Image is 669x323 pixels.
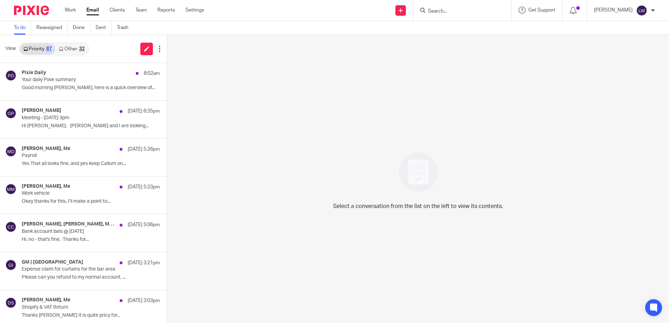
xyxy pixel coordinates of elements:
a: Work [65,7,76,14]
img: Pixie [14,6,49,15]
p: Expense claim for curtains for the bar area [22,266,132,272]
img: svg%3E [5,259,16,271]
a: Other32 [55,43,88,55]
p: [DATE] 5:26pm [128,146,160,153]
p: Select a conversation from the list on the left to view its contents. [333,202,503,210]
input: Search [427,8,490,15]
p: [DATE] 5:06pm [128,221,160,228]
a: Sent [96,21,112,35]
p: Thanks [PERSON_NAME] It is quite pricy for... [22,313,160,318]
div: 32 [79,46,85,51]
img: image [394,148,443,196]
img: svg%3E [5,297,16,308]
span: View [5,45,16,52]
h4: [PERSON_NAME], [PERSON_NAME], Me, [PERSON_NAME] | Arran Accountants [22,221,116,227]
a: Reassigned [36,21,68,35]
p: Meeting - [DATE] 3pm [22,115,132,121]
h4: [PERSON_NAME], Me [22,297,70,303]
p: Okay thanks for this. I’ll make a point to... [22,199,160,204]
a: Trash [117,21,134,35]
a: Done [73,21,90,35]
h4: Pixie Daily [22,70,46,76]
a: Reports [157,7,175,14]
a: Clients [110,7,125,14]
p: [DATE] 6:35pm [128,108,160,115]
img: svg%3E [5,146,16,157]
span: Get Support [528,8,555,13]
h4: GM | [GEOGRAPHIC_DATA] [22,259,83,265]
a: Priority87 [20,43,55,55]
img: svg%3E [5,70,16,81]
p: Your daily Pixie summary [22,77,132,83]
img: svg%3E [636,5,647,16]
p: Good morning [PERSON_NAME], here is a quick overview of... [22,85,160,91]
p: Shopify & VAT Return [22,304,132,310]
a: To do [14,21,31,35]
img: svg%3E [5,108,16,119]
p: Please can you refund to my normal account. ... [22,274,160,280]
a: Email [86,7,99,14]
div: 87 [46,46,52,51]
p: Payroll [22,153,132,159]
h4: [PERSON_NAME], Me [22,146,70,152]
p: Hi [PERSON_NAME], [PERSON_NAME] and I are looking... [22,123,160,129]
p: [DATE] 5:23pm [128,184,160,191]
p: Hi, no - that's fine. Thanks for... [22,237,160,243]
p: 8:02am [144,70,160,77]
p: [PERSON_NAME] [594,7,633,14]
p: [DATE] 3:21pm [128,259,160,266]
h4: [PERSON_NAME] [22,108,61,114]
h4: [PERSON_NAME], Me [22,184,70,189]
img: svg%3E [5,184,16,195]
p: [DATE] 3:03pm [128,297,160,304]
p: Work vehicle [22,191,132,196]
a: Settings [185,7,204,14]
img: svg%3E [5,221,16,232]
p: Yes That all looks fine, and yes keep Callum on... [22,161,160,167]
p: Bank account bals @ [DATE] [22,229,132,235]
a: Team [135,7,147,14]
